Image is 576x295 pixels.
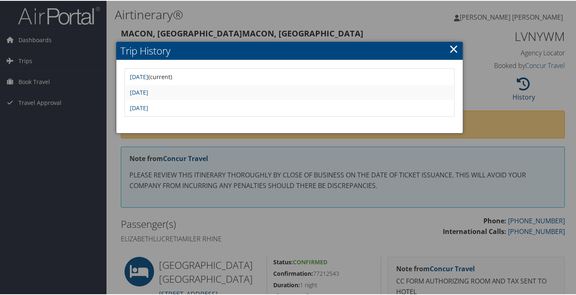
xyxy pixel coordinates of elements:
h2: Trip History [116,41,463,59]
td: (current) [126,69,454,84]
a: [DATE] [130,88,148,95]
a: × [449,40,458,56]
a: [DATE] [130,72,148,80]
a: [DATE] [130,103,148,111]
